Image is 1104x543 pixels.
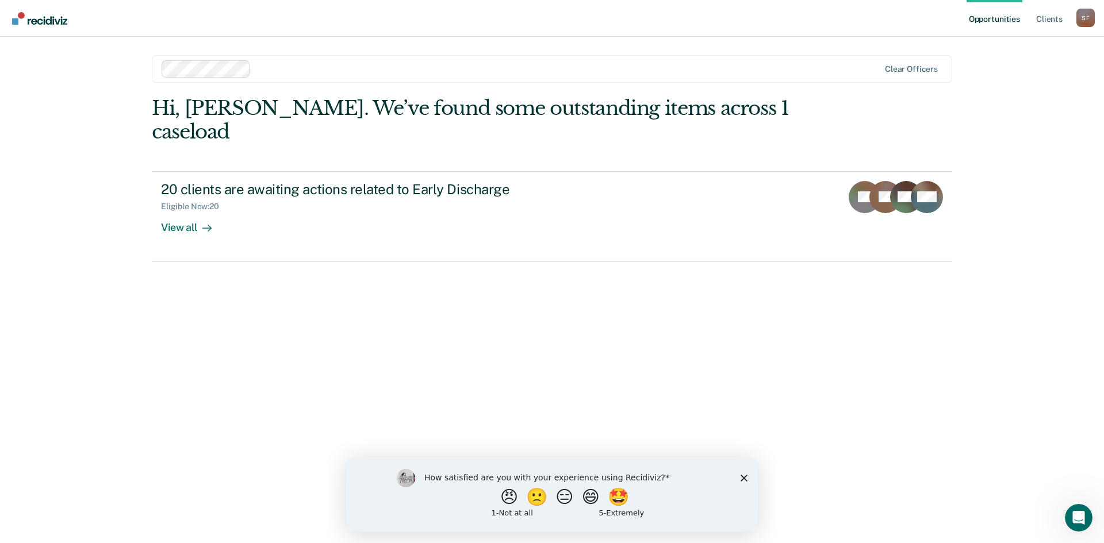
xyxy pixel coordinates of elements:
iframe: Intercom live chat [1065,504,1092,532]
div: Clear officers [885,64,938,74]
div: Hi, [PERSON_NAME]. We’ve found some outstanding items across 1 caseload [152,97,792,144]
div: 20 clients are awaiting actions related to Early Discharge [161,181,565,198]
img: Recidiviz [12,12,67,25]
a: 20 clients are awaiting actions related to Early DischargeEligible Now:20View all [152,171,952,262]
div: S F [1076,9,1095,27]
div: Eligible Now : 20 [161,202,228,211]
iframe: Survey by Kim from Recidiviz [346,457,758,532]
button: Profile dropdown button [1076,9,1095,27]
div: View all [161,211,225,234]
